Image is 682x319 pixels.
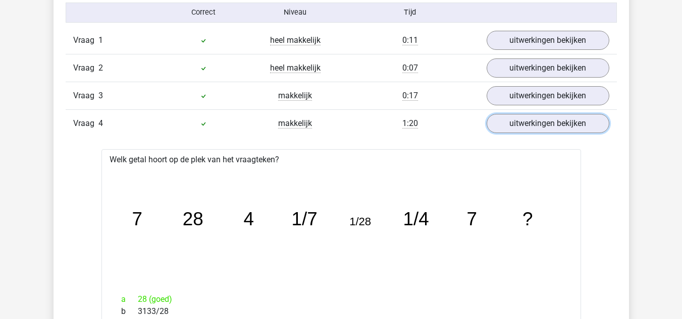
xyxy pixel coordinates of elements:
[487,114,609,133] a: uitwerkingen bekijken
[341,7,479,18] div: Tijd
[487,31,609,50] a: uitwerkingen bekijken
[132,209,142,230] tspan: 7
[270,63,321,73] span: heel makkelijk
[73,117,98,130] span: Vraag
[402,91,418,101] span: 0:17
[114,293,569,305] div: 28 (goed)
[278,118,312,129] span: makkelijk
[98,118,103,128] span: 4
[249,7,341,18] div: Niveau
[292,209,318,230] tspan: 1/7
[270,35,321,45] span: heel makkelijk
[402,35,418,45] span: 0:11
[73,90,98,102] span: Vraag
[523,209,534,230] tspan: ?
[98,91,103,100] span: 3
[402,63,418,73] span: 0:07
[402,118,418,129] span: 1:20
[114,305,569,317] div: 3133/28
[121,305,138,317] span: b
[467,209,478,230] tspan: 7
[182,209,203,230] tspan: 28
[73,62,98,74] span: Vraag
[98,63,103,73] span: 2
[350,216,372,228] tspan: 1/28
[487,86,609,105] a: uitwerkingen bekijken
[98,35,103,45] span: 1
[243,209,254,230] tspan: 4
[73,34,98,46] span: Vraag
[121,293,138,305] span: a
[403,209,429,230] tspan: 1/4
[278,91,312,101] span: makkelijk
[158,7,249,18] div: Correct
[487,58,609,78] a: uitwerkingen bekijken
